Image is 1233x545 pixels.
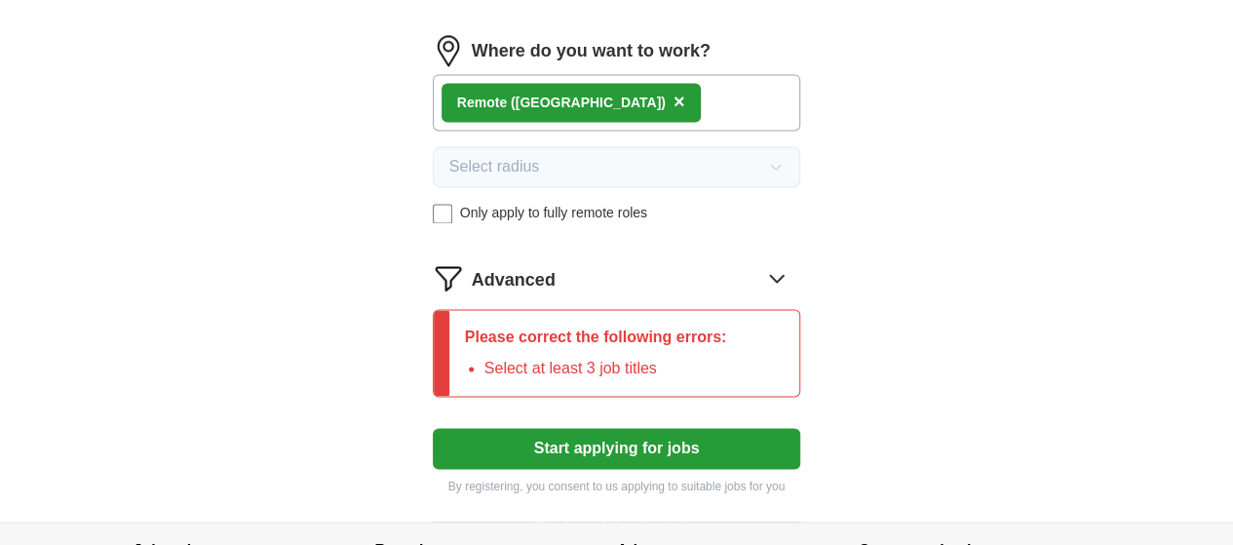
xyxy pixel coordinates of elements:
button: Select radius [433,146,801,187]
li: Select at least 3 job titles [484,357,727,380]
p: By registering, you consent to us applying to suitable jobs for you [433,477,801,494]
button: × [674,88,685,117]
div: Remote ([GEOGRAPHIC_DATA]) [457,93,666,113]
span: Only apply to fully remote roles [460,203,647,223]
span: Advanced [472,267,556,293]
label: Where do you want to work? [472,38,711,64]
img: filter [433,262,464,293]
img: location.png [433,35,464,66]
button: Start applying for jobs [433,428,801,469]
span: × [674,91,685,112]
input: Only apply to fully remote roles [433,204,452,223]
p: Please correct the following errors: [465,326,727,349]
span: Select radius [449,155,540,178]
